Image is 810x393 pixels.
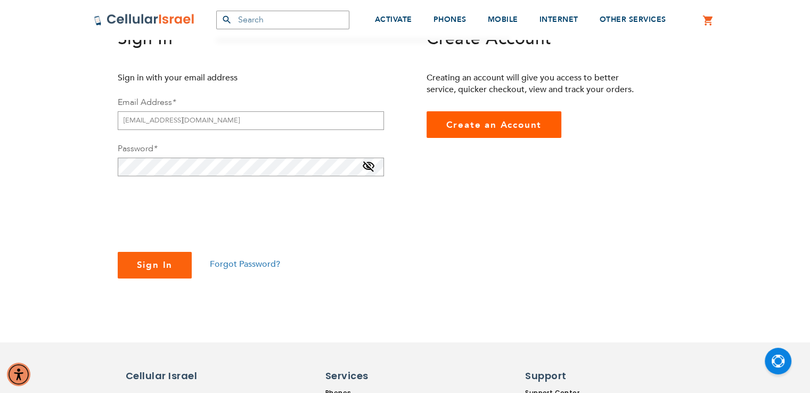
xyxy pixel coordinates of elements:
[94,13,195,26] img: Cellular Israel Logo
[137,259,173,271] span: Sign In
[118,189,280,231] iframe: reCAPTCHA
[525,369,588,383] h6: Support
[433,14,467,24] span: PHONES
[375,14,412,24] span: ACTIVATE
[118,143,157,154] label: Password
[427,72,642,95] p: Creating an account will give you access to better service, quicker checkout, view and track your...
[118,96,176,108] label: Email Address
[118,252,192,279] button: Sign In
[118,72,333,84] p: Sign in with your email address
[427,111,562,138] a: Create an Account
[600,14,666,24] span: OTHER SERVICES
[488,14,518,24] span: MOBILE
[446,119,542,131] span: Create an Account
[216,11,349,29] input: Search
[325,369,416,383] h6: Services
[118,111,384,130] input: Email
[539,14,578,24] span: INTERNET
[126,369,216,383] h6: Cellular Israel
[7,363,30,386] div: Accessibility Menu
[210,258,280,270] a: Forgot Password?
